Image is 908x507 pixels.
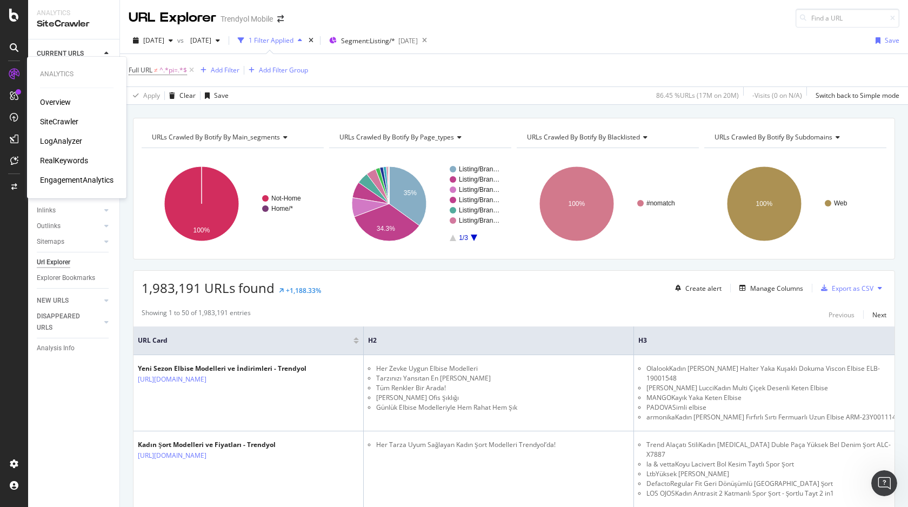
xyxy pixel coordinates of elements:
[143,36,164,45] span: 2024 Jul. 16th
[214,91,229,100] div: Save
[646,364,900,383] li: OlalookKadın [PERSON_NAME] Halter Yaka Kuşaklı Dokuma Viscon Elbise ELB-19001548
[517,157,699,251] svg: A chart.
[150,129,314,146] h4: URLs Crawled By Botify By main_segments
[37,221,61,232] div: Outlinks
[671,279,722,297] button: Create alert
[193,226,210,234] text: 100%
[138,374,206,385] a: [URL][DOMAIN_NAME]
[196,64,239,77] button: Add Filter
[376,383,629,393] li: Tüm Renkler Bir Arada!
[341,36,395,45] span: Segment: Listing/*
[129,87,160,104] button: Apply
[398,36,418,45] div: [DATE]
[368,336,613,345] span: H2
[704,157,886,251] svg: A chart.
[656,91,739,100] div: 86.45 % URLs ( 17M on 20M )
[142,157,324,251] svg: A chart.
[376,403,629,412] li: Günlük Elbise Modelleriyle Hem Rahat Hem Şık
[37,343,75,354] div: Analysis Info
[37,18,111,30] div: SiteCrawler
[569,200,585,208] text: 100%
[459,165,499,173] text: Listing/Bran…
[37,236,64,248] div: Sitemaps
[37,205,101,216] a: Inlinks
[829,310,854,319] div: Previous
[715,132,832,142] span: URLs Crawled By Botify By subdomains
[179,91,196,100] div: Clear
[37,343,112,354] a: Analysis Info
[143,91,160,100] div: Apply
[816,91,899,100] div: Switch back to Simple mode
[37,236,101,248] a: Sitemaps
[646,479,900,489] li: DefactoRegular Fit Geri Dönüşümlü [GEOGRAPHIC_DATA] Şort
[646,403,900,412] li: PADOVASimli elbise
[646,469,900,479] li: LtbYüksek [PERSON_NAME]
[377,225,395,232] text: 34.3%
[37,295,101,306] a: NEW URLS
[712,129,877,146] h4: URLs Crawled By Botify By subdomains
[871,32,899,49] button: Save
[271,205,293,212] text: Home/*
[142,308,251,321] div: Showing 1 to 50 of 1,983,191 entries
[37,9,111,18] div: Analytics
[404,189,417,197] text: 35%
[638,336,884,345] span: H3
[37,311,101,333] a: DISAPPEARED URLS
[286,286,321,295] div: +1,188.33%
[37,48,84,59] div: CURRENT URLS
[249,36,293,45] div: 1 Filter Applied
[129,9,216,27] div: URL Explorer
[138,450,206,461] a: [URL][DOMAIN_NAME]
[271,195,301,202] text: Not-Home
[138,440,276,450] div: Kadın Şort Modelleri ve Fiyatları - Trendyol
[40,136,82,146] div: LogAnalyzer
[129,65,152,75] span: Full URL
[154,65,158,75] span: ≠
[871,470,897,496] iframe: Intercom live chat
[459,217,499,224] text: Listing/Bran…
[646,393,900,403] li: MANGOKayık Yaka Keten Elbise
[40,175,113,185] a: EngagementAnalytics
[165,87,196,104] button: Clear
[37,257,112,268] a: Url Explorer
[752,91,802,100] div: - Visits ( 0 on N/A )
[37,295,69,306] div: NEW URLS
[829,308,854,321] button: Previous
[459,206,499,214] text: Listing/Bran…
[40,70,113,79] div: Analytics
[811,87,899,104] button: Switch back to Simple mode
[834,199,847,207] text: Web
[646,383,900,393] li: [PERSON_NAME] LucciKadın Multi Çiçek Desenli Keten Elbise
[142,279,275,297] span: 1,983,191 URLs found
[259,65,308,75] div: Add Filter Group
[832,284,873,293] div: Export as CSV
[177,36,186,45] span: vs
[186,36,211,45] span: 2024 May. 28th
[152,132,280,142] span: URLs Crawled By Botify By main_segments
[872,308,886,321] button: Next
[459,234,468,242] text: 1/3
[40,116,78,127] a: SiteCrawler
[138,336,351,345] span: URL Card
[221,14,273,24] div: Trendyol Mobile
[211,65,239,75] div: Add Filter
[756,200,773,208] text: 100%
[329,157,511,251] svg: A chart.
[37,205,56,216] div: Inlinks
[646,412,900,422] li: armonikaKadın [PERSON_NAME] Fırfırlı Sırtı Fermuarlı Uzun Elbise ARM-23Y001114
[201,87,229,104] button: Save
[646,199,675,207] text: #nomatch
[37,272,95,284] div: Explorer Bookmarks
[750,284,803,293] div: Manage Columns
[186,32,224,49] button: [DATE]
[646,489,900,498] li: LOS OJOSKadın Antrasit 2 Katmanlı Spor Şort - Şortlu Tayt 2 in1
[37,221,101,232] a: Outlinks
[817,279,873,297] button: Export as CSV
[37,48,101,59] a: CURRENT URLS
[376,440,629,450] li: Her Tarza Uyum Sağlayan Kadın Şort Modelleri Trendyol’da!
[233,32,306,49] button: 1 Filter Applied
